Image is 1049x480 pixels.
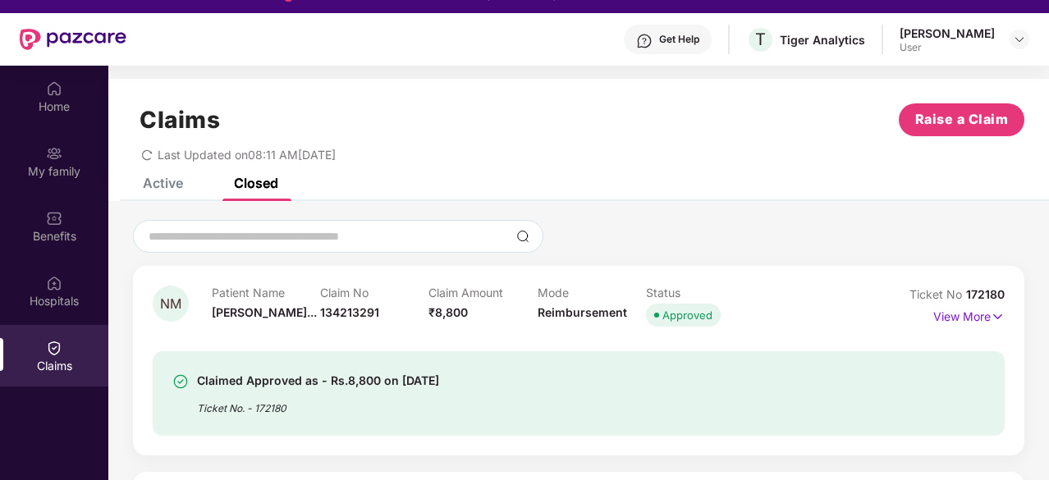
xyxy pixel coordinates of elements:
[662,307,712,323] div: Approved
[143,175,183,191] div: Active
[160,297,181,311] span: NM
[915,109,1009,130] span: Raise a Claim
[140,106,220,134] h1: Claims
[900,25,995,41] div: [PERSON_NAME]
[20,29,126,50] img: New Pazcare Logo
[428,305,468,319] span: ₹8,800
[646,286,754,299] p: Status
[46,145,62,162] img: svg+xml;base64,PHN2ZyB3aWR0aD0iMjAiIGhlaWdodD0iMjAiIHZpZXdCb3g9IjAgMCAyMCAyMCIgZmlsbD0ibm9uZSIgeG...
[158,148,336,162] span: Last Updated on 08:11 AM[DATE]
[46,210,62,226] img: svg+xml;base64,PHN2ZyBpZD0iQmVuZWZpdHMiIHhtbG5zPSJodHRwOi8vd3d3LnczLm9yZy8yMDAwL3N2ZyIgd2lkdGg9Ij...
[320,286,428,299] p: Claim No
[899,103,1024,136] button: Raise a Claim
[46,275,62,291] img: svg+xml;base64,PHN2ZyBpZD0iSG9zcGl0YWxzIiB4bWxucz0iaHR0cDovL3d3dy53My5vcmcvMjAwMC9zdmciIHdpZHRoPS...
[197,391,439,416] div: Ticket No. - 172180
[900,41,995,54] div: User
[780,32,865,48] div: Tiger Analytics
[428,286,537,299] p: Claim Amount
[659,33,699,46] div: Get Help
[909,287,966,301] span: Ticket No
[538,305,627,319] span: Reimbursement
[46,80,62,97] img: svg+xml;base64,PHN2ZyBpZD0iSG9tZSIgeG1sbnM9Imh0dHA6Ly93d3cudzMub3JnLzIwMDAvc3ZnIiB3aWR0aD0iMjAiIG...
[141,148,153,162] span: redo
[933,304,1005,326] p: View More
[172,373,189,390] img: svg+xml;base64,PHN2ZyBpZD0iU3VjY2Vzcy0zMngzMiIgeG1sbnM9Imh0dHA6Ly93d3cudzMub3JnLzIwMDAvc3ZnIiB3aW...
[234,175,278,191] div: Closed
[212,286,320,299] p: Patient Name
[46,340,62,356] img: svg+xml;base64,PHN2ZyBpZD0iQ2xhaW0iIHhtbG5zPSJodHRwOi8vd3d3LnczLm9yZy8yMDAwL3N2ZyIgd2lkdGg9IjIwIi...
[755,30,766,49] span: T
[212,305,317,319] span: [PERSON_NAME]...
[516,230,529,243] img: svg+xml;base64,PHN2ZyBpZD0iU2VhcmNoLTMyeDMyIiB4bWxucz0iaHR0cDovL3d3dy53My5vcmcvMjAwMC9zdmciIHdpZH...
[1013,33,1026,46] img: svg+xml;base64,PHN2ZyBpZD0iRHJvcGRvd24tMzJ4MzIiIHhtbG5zPSJodHRwOi8vd3d3LnczLm9yZy8yMDAwL3N2ZyIgd2...
[320,305,379,319] span: 134213291
[636,33,653,49] img: svg+xml;base64,PHN2ZyBpZD0iSGVscC0zMngzMiIgeG1sbnM9Imh0dHA6Ly93d3cudzMub3JnLzIwMDAvc3ZnIiB3aWR0aD...
[197,371,439,391] div: Claimed Approved as - Rs.8,800 on [DATE]
[991,308,1005,326] img: svg+xml;base64,PHN2ZyB4bWxucz0iaHR0cDovL3d3dy53My5vcmcvMjAwMC9zdmciIHdpZHRoPSIxNyIgaGVpZ2h0PSIxNy...
[538,286,646,299] p: Mode
[966,287,1005,301] span: 172180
